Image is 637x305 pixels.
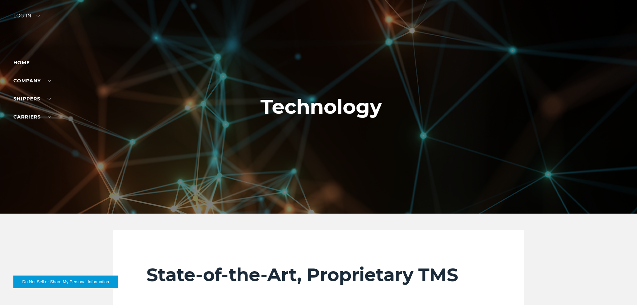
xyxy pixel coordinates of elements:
[13,13,40,23] div: Log in
[36,15,40,17] img: arrow
[13,114,51,120] a: Carriers
[294,13,344,43] img: kbx logo
[13,276,118,288] button: Do Not Sell or Share My Personal Information
[146,264,491,286] h2: State-of-the-Art, Proprietary TMS
[13,60,30,66] a: Home
[260,95,382,118] h1: Technology
[13,78,51,84] a: Company
[13,96,51,102] a: SHIPPERS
